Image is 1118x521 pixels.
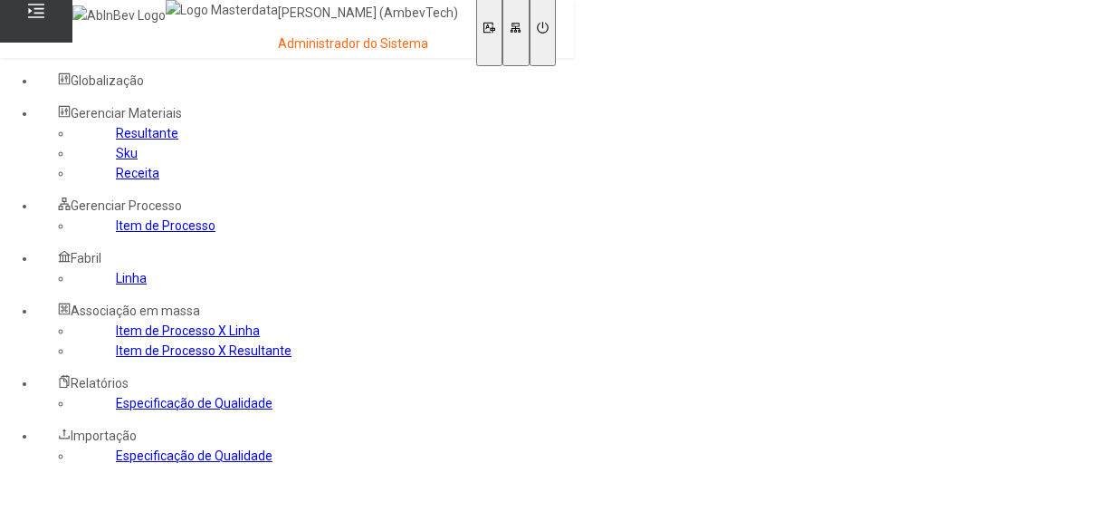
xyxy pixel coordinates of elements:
a: Linha [116,271,147,285]
p: Administrador do Sistema [278,35,458,53]
span: Importação [71,429,137,443]
p: [PERSON_NAME] (AmbevTech) [278,5,458,23]
a: Especificação de Qualidade [116,396,272,410]
span: Associação em massa [71,304,200,318]
span: Globalização [71,73,144,88]
a: Item de Processo X Linha [116,323,260,338]
a: Item de Processo [116,218,215,233]
a: Sku [116,146,138,160]
span: Fabril [71,251,101,265]
span: Gerenciar Processo [71,198,182,213]
span: Gerenciar Materiais [71,106,182,121]
a: Resultante [116,126,178,140]
img: AbInBev Logo [72,5,166,25]
a: Item de Processo X Resultante [116,343,291,358]
span: Relatórios [71,376,129,391]
a: Especificação de Qualidade [116,449,272,463]
a: Receita [116,166,159,180]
